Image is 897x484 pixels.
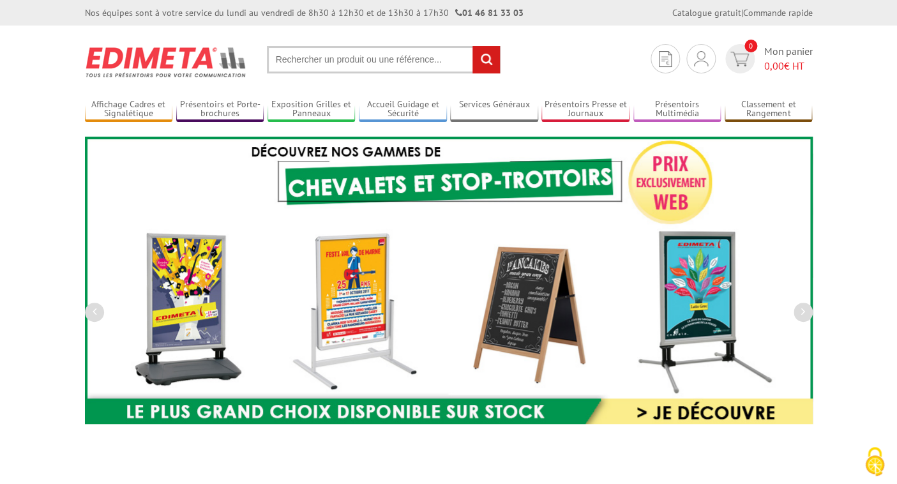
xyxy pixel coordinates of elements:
div: Nos équipes sont à votre service du lundi au vendredi de 8h30 à 12h30 et de 13h30 à 17h30 [85,6,524,19]
a: Exposition Grilles et Panneaux [268,99,356,120]
img: devis rapide [659,51,672,67]
a: Catalogue gratuit [672,7,741,19]
a: devis rapide 0 Mon panier 0,00€ HT [722,44,813,73]
button: Cookies (fenêtre modale) [852,441,897,484]
span: 0 [744,40,757,52]
span: 0,00 [764,59,784,72]
a: Services Généraux [450,99,538,120]
a: Affichage Cadres et Signalétique [85,99,173,120]
img: devis rapide [730,52,749,66]
img: devis rapide [694,51,708,66]
a: Présentoirs Presse et Journaux [541,99,629,120]
input: Rechercher un produit ou une référence... [267,46,501,73]
img: Présentoir, panneau, stand - Edimeta - PLV, affichage, mobilier bureau, entreprise [85,38,248,86]
input: rechercher [472,46,500,73]
a: Accueil Guidage et Sécurité [359,99,447,120]
a: Présentoirs Multimédia [633,99,721,120]
strong: 01 46 81 33 03 [455,7,524,19]
div: | [672,6,813,19]
span: Mon panier [764,44,813,73]
a: Classement et Rangement [725,99,813,120]
a: Présentoirs et Porte-brochures [176,99,264,120]
a: Commande rapide [743,7,813,19]
img: Cookies (fenêtre modale) [859,446,891,478]
span: € HT [764,59,813,73]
